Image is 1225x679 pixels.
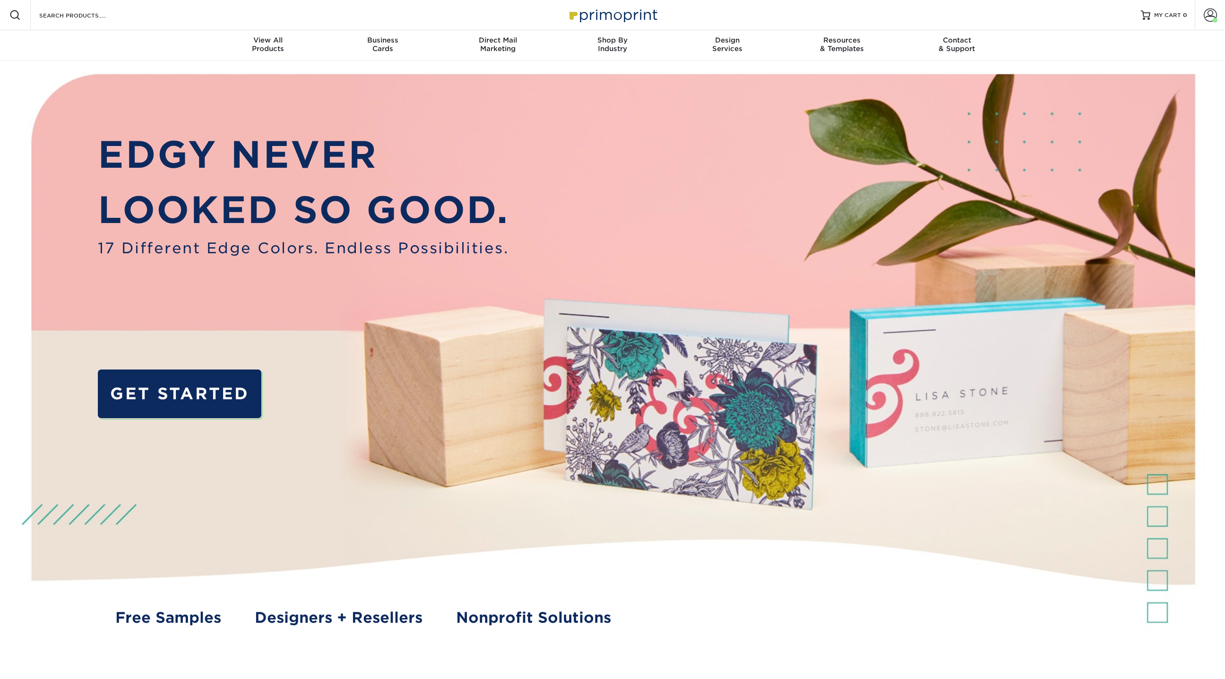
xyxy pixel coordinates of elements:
[440,30,555,60] a: Direct MailMarketing
[555,36,670,44] span: Shop By
[785,30,899,60] a: Resources& Templates
[670,30,785,60] a: DesignServices
[326,36,440,53] div: Cards
[440,36,555,53] div: Marketing
[456,607,611,629] a: Nonprofit Solutions
[670,36,785,44] span: Design
[98,182,509,238] p: LOOKED SO GOOD.
[440,36,555,44] span: Direct Mail
[98,127,509,182] p: EDGY NEVER
[899,36,1014,44] span: Contact
[255,607,423,629] a: Designers + Resellers
[1183,12,1187,18] span: 0
[211,36,326,44] span: View All
[785,36,899,53] div: & Templates
[670,36,785,53] div: Services
[899,36,1014,53] div: & Support
[326,30,440,60] a: BusinessCards
[1154,11,1181,19] span: MY CART
[555,30,670,60] a: Shop ByIndustry
[899,30,1014,60] a: Contact& Support
[326,36,440,44] span: Business
[115,607,221,629] a: Free Samples
[555,36,670,53] div: Industry
[98,237,509,259] span: 17 Different Edge Colors. Endless Possibilities.
[38,9,130,21] input: SEARCH PRODUCTS.....
[785,36,899,44] span: Resources
[98,370,261,418] a: GET STARTED
[211,36,326,53] div: Products
[211,30,326,60] a: View AllProducts
[565,5,660,25] img: Primoprint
